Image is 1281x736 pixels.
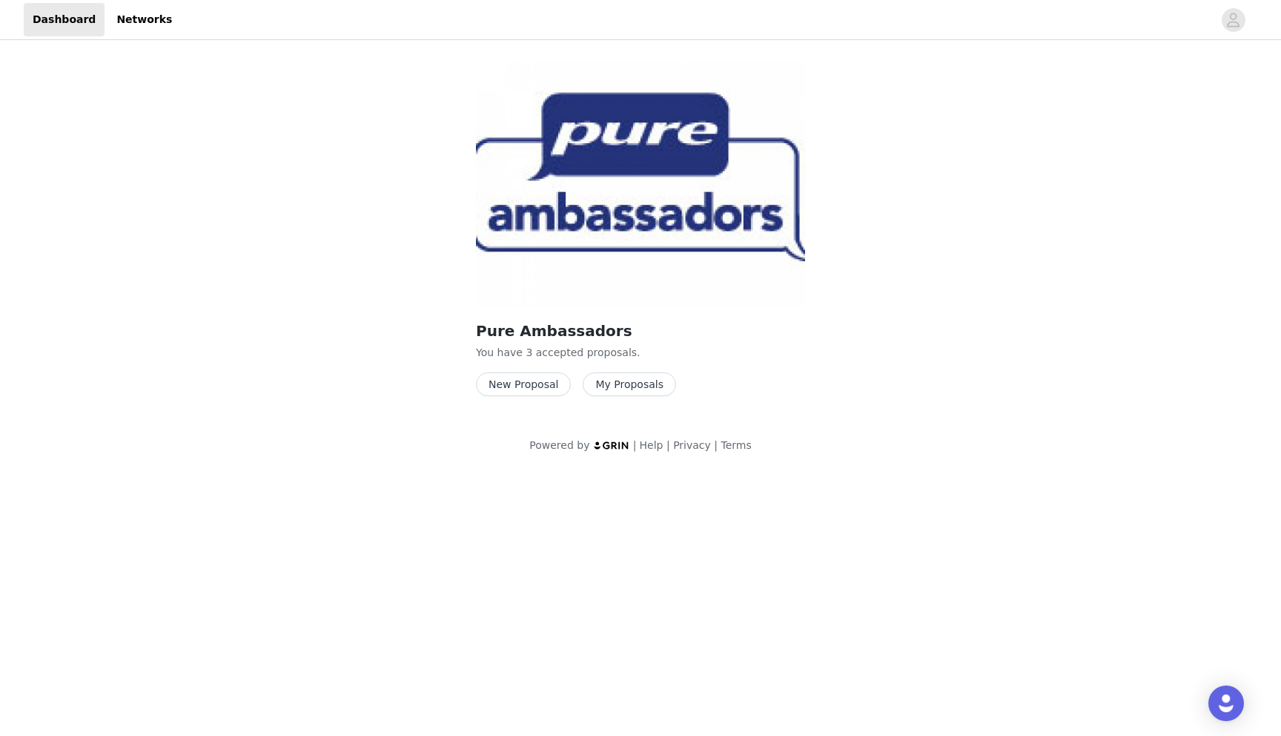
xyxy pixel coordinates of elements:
[721,439,751,451] a: Terms
[107,3,181,36] a: Networks
[633,439,637,451] span: |
[632,346,637,358] span: s
[593,441,630,450] img: logo
[673,439,711,451] a: Privacy
[476,320,805,342] h2: Pure Ambassadors
[714,439,718,451] span: |
[1208,686,1244,721] div: Open Intercom Messenger
[476,345,805,361] p: You have 3 accepted proposal .
[24,3,105,36] a: Dashboard
[583,372,676,396] button: My Proposals
[476,61,805,308] img: Pure Encapsulations
[640,439,663,451] a: Help
[476,372,571,396] button: New Proposal
[1226,8,1240,32] div: avatar
[529,439,589,451] span: Powered by
[666,439,670,451] span: |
